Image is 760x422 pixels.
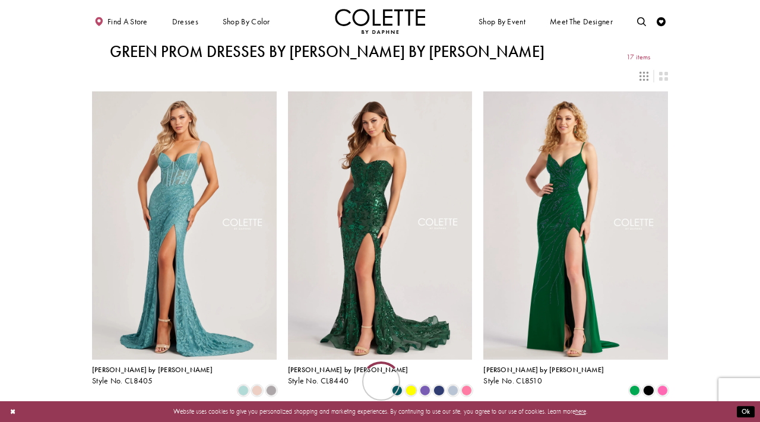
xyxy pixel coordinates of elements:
[483,91,668,360] a: Visit Colette by Daphne Style No. CL8510 Page
[654,9,668,34] a: Check Wishlist
[335,9,425,34] img: Colette by Daphne
[110,43,544,61] h1: Green Prom Dresses by [PERSON_NAME] by [PERSON_NAME]
[406,385,416,396] i: Yellow
[5,404,20,420] button: Close Dialog
[172,17,198,26] span: Dresses
[288,376,349,386] span: Style No. CL8440
[639,72,648,81] span: Switch layout to 3 columns
[629,385,640,396] i: Emerald
[483,376,542,386] span: Style No. CL8510
[643,385,654,396] i: Black
[288,366,408,385] div: Colette by Daphne Style No. CL8440
[433,385,444,396] i: Navy Blue
[223,17,270,26] span: Shop by color
[635,9,648,34] a: Toggle search
[288,365,408,375] span: [PERSON_NAME] by [PERSON_NAME]
[92,91,277,360] a: Visit Colette by Daphne Style No. CL8405 Page
[92,365,213,375] span: [PERSON_NAME] by [PERSON_NAME]
[252,385,262,396] i: Rose
[238,385,249,396] i: Sea Glass
[170,9,201,34] span: Dresses
[483,365,604,375] span: [PERSON_NAME] by [PERSON_NAME]
[461,385,472,396] i: Cotton Candy
[626,53,650,61] span: 17 items
[92,376,153,386] span: Style No. CL8405
[335,9,425,34] a: Visit Home Page
[107,17,148,26] span: Find a store
[547,9,615,34] a: Meet the designer
[420,385,430,396] i: Violet
[737,406,755,417] button: Submit Dialog
[92,366,213,385] div: Colette by Daphne Style No. CL8405
[448,385,458,396] i: Ice Blue
[288,91,473,360] a: Visit Colette by Daphne Style No. CL8440 Page
[220,9,272,34] span: Shop by color
[87,66,673,85] div: Layout Controls
[92,9,150,34] a: Find a store
[659,72,668,81] span: Switch layout to 2 columns
[483,366,604,385] div: Colette by Daphne Style No. CL8510
[479,17,525,26] span: Shop By Event
[550,17,613,26] span: Meet the designer
[575,407,586,415] a: here
[266,385,277,396] i: Smoke
[476,9,527,34] span: Shop By Event
[65,405,695,417] p: Website uses cookies to give you personalized shopping and marketing experiences. By continuing t...
[657,385,668,396] i: Pink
